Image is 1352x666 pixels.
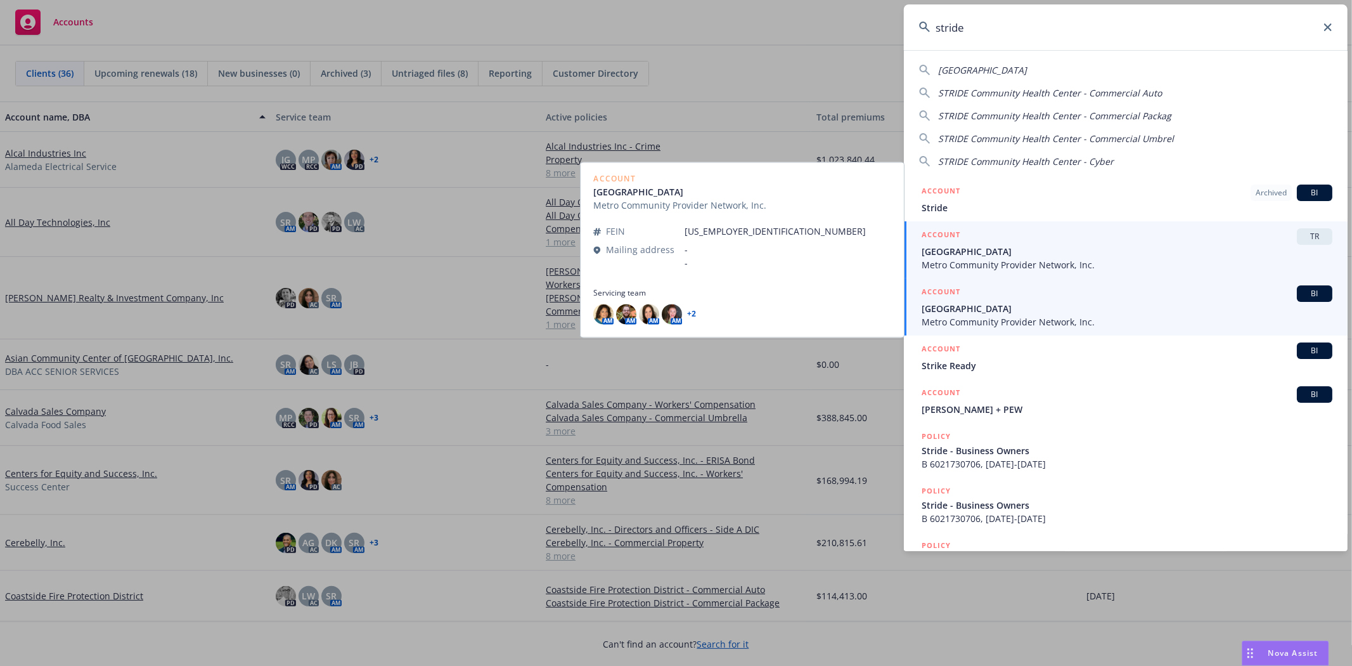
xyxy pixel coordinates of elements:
[1242,641,1329,666] button: Nova Assist
[922,403,1332,416] span: [PERSON_NAME] + PEW
[922,359,1332,372] span: Strike Ready
[938,87,1162,99] span: STRIDE Community Health Center - Commercial Auto
[904,336,1348,379] a: ACCOUNTBIStrike Ready
[904,379,1348,423] a: ACCOUNTBI[PERSON_NAME] + PEW
[1302,389,1327,400] span: BI
[922,343,960,358] h5: ACCOUNT
[922,512,1332,525] span: B 6021730706, [DATE]-[DATE]
[938,155,1114,167] span: STRIDE Community Health Center - Cyber
[904,423,1348,478] a: POLICYStride - Business OwnersB 6021730706, [DATE]-[DATE]
[922,258,1332,271] span: Metro Community Provider Network, Inc.
[1302,187,1327,199] span: BI
[922,444,1332,457] span: Stride - Business Owners
[922,285,960,301] h5: ACCOUNT
[922,228,960,244] h5: ACCOUNT
[904,178,1348,221] a: ACCOUNTArchivedBIStride
[904,4,1348,50] input: Search...
[904,221,1348,278] a: ACCOUNTTR[GEOGRAPHIC_DATA]Metro Community Provider Network, Inc.
[1302,288,1327,299] span: BI
[922,245,1332,258] span: [GEOGRAPHIC_DATA]
[922,430,951,443] h5: POLICY
[1268,648,1318,658] span: Nova Assist
[938,110,1171,122] span: STRIDE Community Health Center - Commercial Packag
[1302,345,1327,356] span: BI
[938,64,1027,76] span: [GEOGRAPHIC_DATA]
[904,532,1348,587] a: POLICY
[922,201,1332,214] span: Stride
[1242,641,1258,665] div: Drag to move
[904,478,1348,532] a: POLICYStride - Business OwnersB 6021730706, [DATE]-[DATE]
[1302,231,1327,242] span: TR
[904,278,1348,336] a: ACCOUNTBI[GEOGRAPHIC_DATA]Metro Community Provider Network, Inc.
[922,485,951,497] h5: POLICY
[1256,187,1287,199] span: Archived
[938,133,1174,145] span: STRIDE Community Health Center - Commercial Umbrel
[922,315,1332,329] span: Metro Community Provider Network, Inc.
[922,457,1332,471] span: B 6021730706, [DATE]-[DATE]
[922,539,951,552] h5: POLICY
[922,302,1332,315] span: [GEOGRAPHIC_DATA]
[922,386,960,402] h5: ACCOUNT
[922,185,960,200] h5: ACCOUNT
[922,499,1332,512] span: Stride - Business Owners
